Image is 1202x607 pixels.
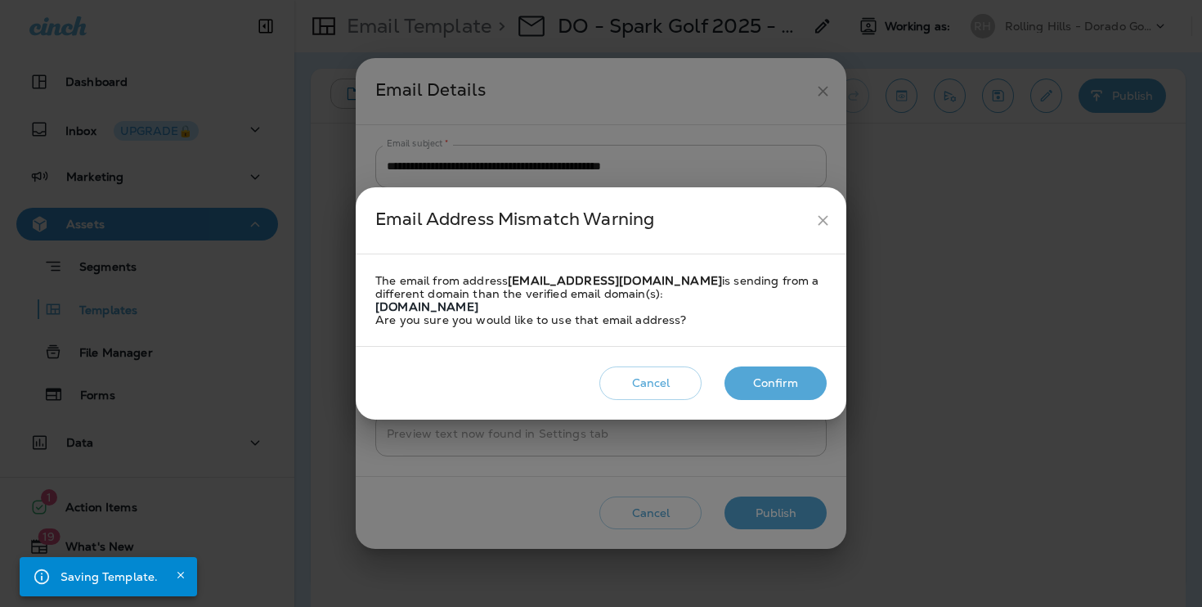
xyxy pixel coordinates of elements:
button: Close [171,565,191,585]
button: close [808,205,838,236]
button: Confirm [724,366,827,400]
div: Saving Template. [61,562,158,591]
strong: [DOMAIN_NAME] [375,299,478,314]
strong: [EMAIL_ADDRESS][DOMAIN_NAME] [508,273,722,288]
button: Cancel [599,366,702,400]
div: The email from address is sending from a different domain than the verified email domain(s): Are ... [375,274,827,326]
div: Email Address Mismatch Warning [375,205,808,236]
